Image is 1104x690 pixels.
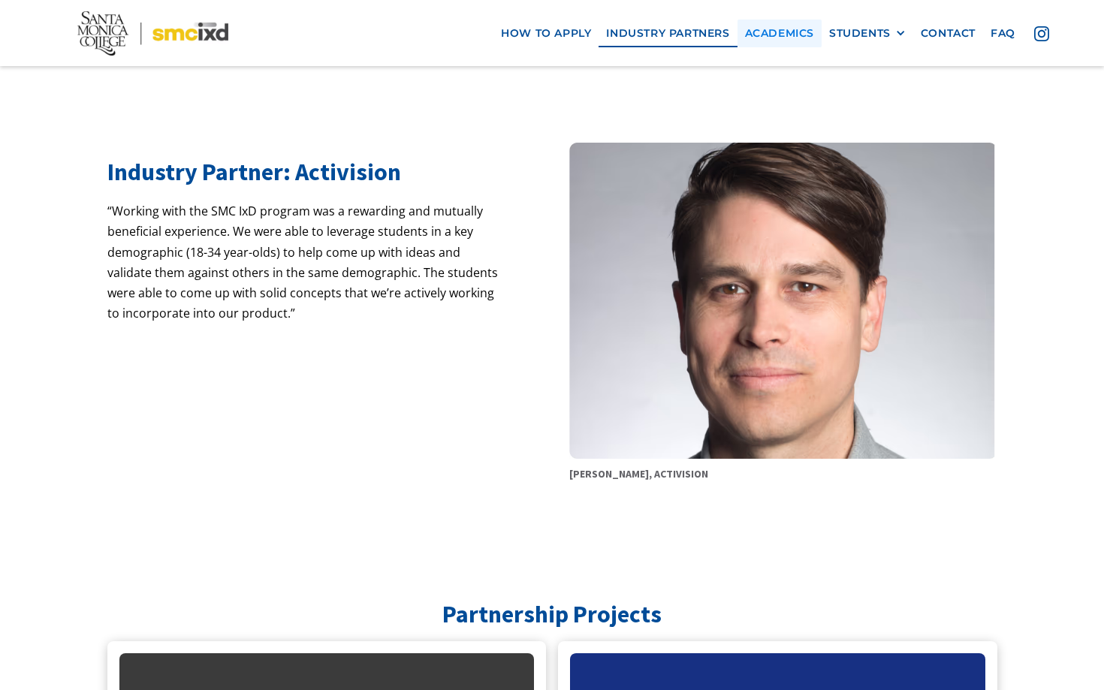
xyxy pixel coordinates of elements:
img: icon - instagram [1034,26,1049,41]
div: [PERSON_NAME], Activision [569,459,997,481]
a: faq [983,20,1023,47]
a: how to apply [493,20,599,47]
a: contact [913,20,983,47]
img: headshot of Mark Burmeister [569,143,997,459]
img: Santa Monica College - SMC IxD logo [77,11,228,56]
a: Academics [738,20,822,47]
div: STUDENTS [829,27,891,40]
h2: Industry Partner: Activision [107,158,505,186]
div: STUDENTS [829,27,906,40]
p: “Working with the SMC IxD program was a rewarding and mutually beneficial experience. We were abl... [107,201,505,344]
h3: Partnership Projects [442,600,662,628]
a: industry partners [599,20,737,47]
